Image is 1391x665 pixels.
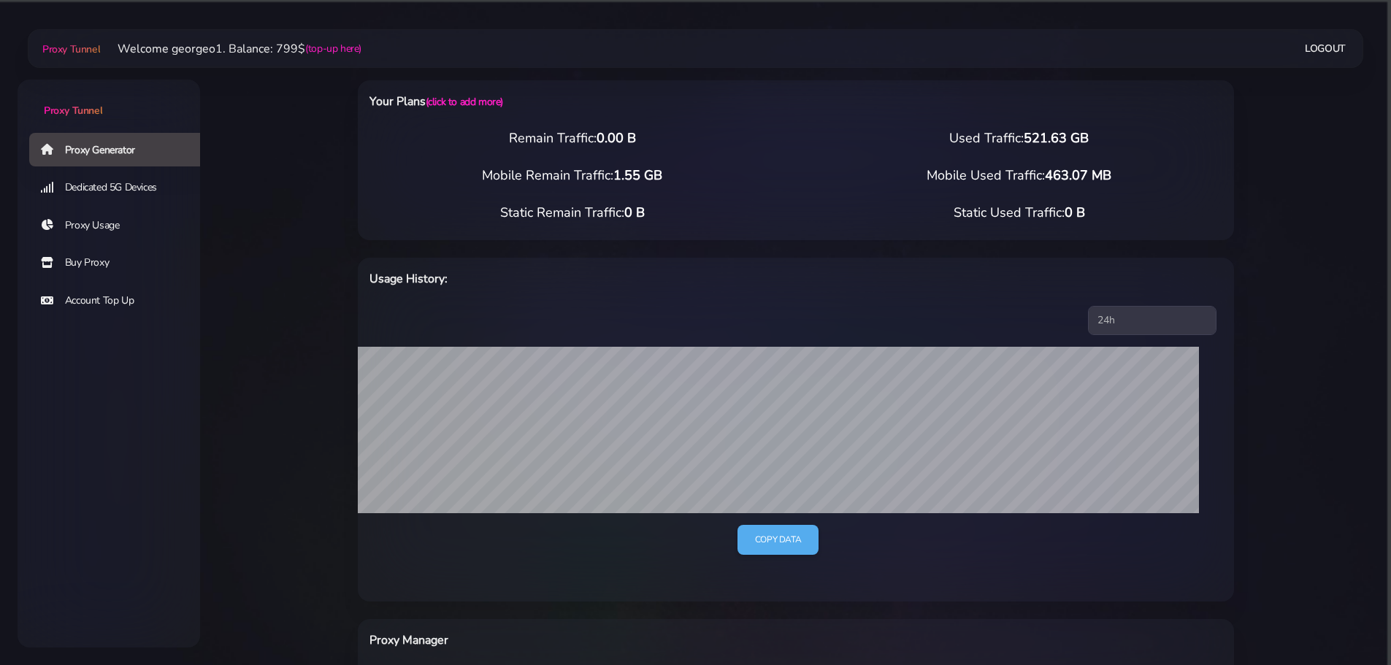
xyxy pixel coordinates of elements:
span: 1.55 GB [613,166,662,184]
a: Dedicated 5G Devices [29,171,212,204]
span: Proxy Tunnel [44,104,102,118]
a: Copy data [737,525,819,555]
a: Proxy Usage [29,209,212,242]
h6: Usage History: [369,269,859,288]
a: Proxy Tunnel [39,37,100,61]
div: Mobile Remain Traffic: [349,166,796,185]
h6: Proxy Manager [369,631,859,650]
h6: Your Plans [369,92,859,111]
div: Mobile Used Traffic: [796,166,1243,185]
span: 463.07 MB [1045,166,1111,184]
a: (click to add more) [426,95,503,109]
iframe: Webchat Widget [1320,594,1373,647]
div: Static Remain Traffic: [349,203,796,223]
a: (top-up here) [305,41,361,56]
div: Static Used Traffic: [796,203,1243,223]
span: 0.00 B [597,129,636,147]
a: Proxy Generator [29,133,212,166]
a: Buy Proxy [29,246,212,280]
div: Remain Traffic: [349,128,796,148]
span: 0 B [624,204,645,221]
a: Logout [1305,35,1346,62]
span: 521.63 GB [1024,129,1089,147]
span: Proxy Tunnel [42,42,100,56]
div: Used Traffic: [796,128,1243,148]
span: 0 B [1065,204,1085,221]
a: Account Top Up [29,284,212,318]
a: Proxy Tunnel [18,80,200,118]
li: Welcome georgeo1. Balance: 799$ [100,40,361,58]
